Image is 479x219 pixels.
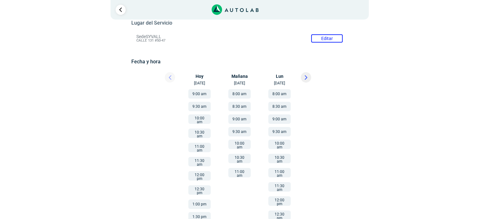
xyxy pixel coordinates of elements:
[188,199,211,209] button: 1:00 pm
[228,89,251,99] button: 8:00 am
[268,89,291,99] button: 8:00 am
[188,129,211,138] button: 10:30 am
[228,140,251,149] button: 10:00 am
[268,127,291,136] button: 9:30 am
[188,143,211,152] button: 11:00 am
[188,171,211,181] button: 12:00 pm
[268,196,291,206] button: 12:00 pm
[228,154,251,163] button: 10:30 am
[268,182,291,192] button: 11:30 am
[228,168,251,177] button: 11:00 am
[268,140,291,149] button: 10:00 am
[188,102,211,111] button: 9:30 am
[228,114,251,124] button: 9:00 am
[131,59,348,65] h5: Fecha y hora
[188,157,211,166] button: 11:30 am
[116,5,126,15] a: Ir al paso anterior
[188,114,211,124] button: 10:00 am
[131,20,348,26] h5: Lugar del Servicio
[268,114,291,124] button: 9:00 am
[212,6,259,12] a: Link al sitio de autolab
[268,102,291,111] button: 8:30 am
[268,168,291,177] button: 11:00 am
[228,102,251,111] button: 8:30 am
[268,154,291,163] button: 10:30 am
[188,89,211,99] button: 9:00 am
[188,185,211,195] button: 12:30 pm
[228,127,251,136] button: 9:30 am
